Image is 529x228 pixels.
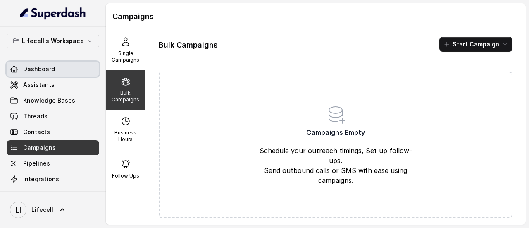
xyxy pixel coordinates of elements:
button: Start Campaign [439,37,512,52]
p: Bulk Campaigns [109,90,142,103]
a: Pipelines [7,156,99,171]
a: Contacts [7,125,99,139]
span: Dashboard [23,65,55,73]
h1: Campaigns [112,10,519,23]
a: Assistants [7,77,99,92]
span: Lifecell [31,206,53,214]
span: Campaigns [23,144,56,152]
span: Campaigns Empty [306,127,365,137]
span: Knowledge Bases [23,96,75,105]
span: API Settings [23,191,59,199]
p: Follow Ups [112,173,139,179]
span: Threads [23,112,48,120]
a: Campaigns [7,140,99,155]
a: Lifecell [7,198,99,221]
span: Integrations [23,175,59,183]
a: API Settings [7,187,99,202]
a: Threads [7,109,99,124]
h1: Bulk Campaigns [159,38,218,52]
img: light.svg [20,7,86,20]
p: Single Campaigns [109,50,142,63]
span: Assistants [23,81,55,89]
text: LI [16,206,21,214]
span: Pipelines [23,159,50,168]
span: Contacts [23,128,50,136]
a: Knowledge Bases [7,93,99,108]
button: Lifecell's Workspace [7,34,99,48]
a: Dashboard [7,62,99,77]
p: Schedule your outreach timings, Set up follow-ups. Send outbound calls or SMS with ease using cam... [257,146,414,185]
a: Integrations [7,172,99,187]
p: Lifecell's Workspace [22,36,84,46]
p: Business Hours [109,130,142,143]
